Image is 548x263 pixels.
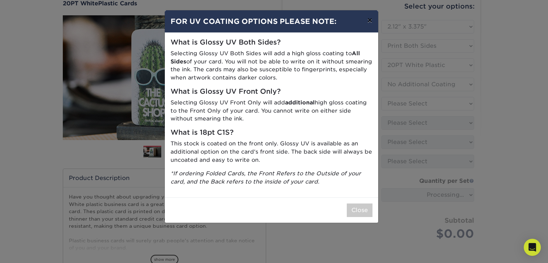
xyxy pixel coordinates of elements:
[285,99,315,106] strong: additional
[171,38,372,47] h5: What is Glossy UV Both Sides?
[347,203,372,217] button: Close
[171,170,361,185] i: *If ordering Folded Cards, the Front Refers to the Outside of your card, and the Back refers to t...
[171,50,360,65] strong: All Sides
[171,129,372,137] h5: What is 18pt C1S?
[171,16,372,27] h4: FOR UV COATING OPTIONS PLEASE NOTE:
[524,239,541,256] div: Open Intercom Messenger
[171,99,372,123] p: Selecting Glossy UV Front Only will add high gloss coating to the Front Only of your card. You ca...
[171,140,372,164] p: This stock is coated on the front only. Glossy UV is available as an additional option on the car...
[361,10,378,30] button: ×
[171,50,372,82] p: Selecting Glossy UV Both Sides will add a high gloss coating to of your card. You will not be abl...
[171,88,372,96] h5: What is Glossy UV Front Only?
